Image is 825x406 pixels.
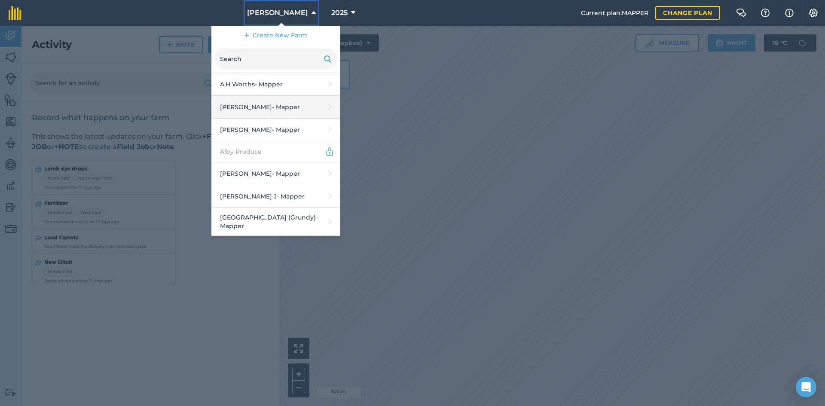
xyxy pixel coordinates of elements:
span: [PERSON_NAME] [247,8,308,18]
span: Current plan : MAPPER [581,8,648,18]
a: [PERSON_NAME]- Mapper [211,119,340,141]
a: Change plan [655,6,720,20]
div: Open Intercom Messenger [796,377,816,397]
a: [GEOGRAPHIC_DATA] (Grundy)- Mapper [211,208,340,236]
img: svg+xml;base64,PD94bWwgdmVyc2lvbj0iMS4wIiBlbmNvZGluZz0idXRmLTgiPz4KPCEtLSBHZW5lcmF0b3I6IEFkb2JlIE... [325,147,334,157]
a: [PERSON_NAME] J- Mapper [211,185,340,208]
a: [PERSON_NAME]- Mapper [211,96,340,119]
span: 2025 [331,8,348,18]
img: svg+xml;base64,PHN2ZyB4bWxucz0iaHR0cDovL3d3dy53My5vcmcvMjAwMC9zdmciIHdpZHRoPSIxNyIgaGVpZ2h0PSIxNy... [785,8,794,18]
img: svg+xml;base64,PHN2ZyB4bWxucz0iaHR0cDovL3d3dy53My5vcmcvMjAwMC9zdmciIHdpZHRoPSIxOSIgaGVpZ2h0PSIyNC... [324,54,332,64]
img: fieldmargin Logo [9,6,21,20]
a: Alby Produce [211,141,340,162]
img: A cog icon [808,9,819,17]
input: Search [215,49,337,69]
img: A question mark icon [760,9,770,17]
a: Create New Farm [211,26,340,45]
a: [PERSON_NAME][GEOGRAPHIC_DATA]- Mapper [211,236,340,264]
a: A.H Worths- Mapper [211,73,340,96]
img: Two speech bubbles overlapping with the left bubble in the forefront [736,9,746,17]
a: [PERSON_NAME]- Mapper [211,162,340,185]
